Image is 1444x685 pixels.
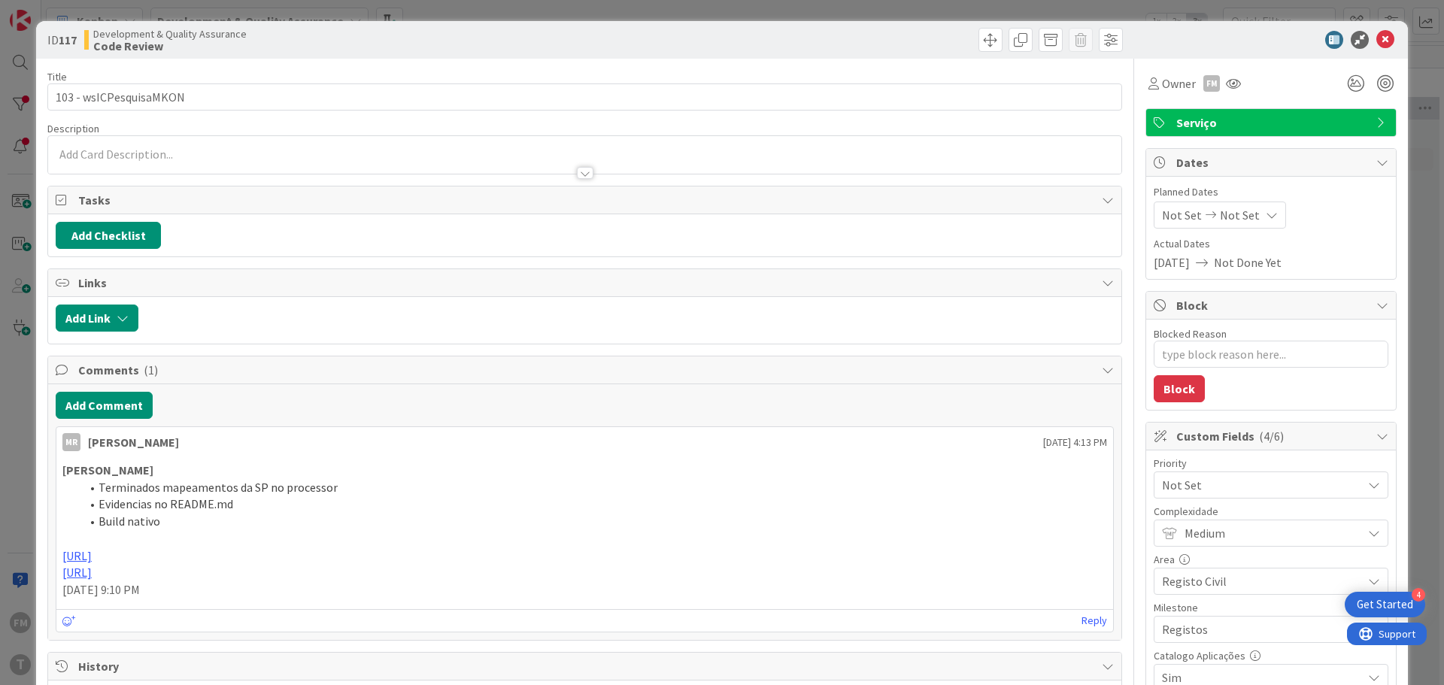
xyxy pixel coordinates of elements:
[1154,506,1388,517] div: Complexidade
[32,2,68,20] span: Support
[62,462,153,477] strong: [PERSON_NAME]
[144,362,158,377] span: ( 1 )
[1154,375,1205,402] button: Block
[78,274,1094,292] span: Links
[1412,588,1425,602] div: 4
[93,28,247,40] span: Development & Quality Assurance
[1162,619,1355,640] span: Registos
[62,548,92,563] a: [URL]
[88,433,179,451] div: [PERSON_NAME]
[62,433,80,451] div: MR
[99,514,160,529] span: Build nativo
[1154,458,1388,468] div: Priority
[1162,74,1196,92] span: Owner
[1154,554,1388,565] div: Area
[78,361,1094,379] span: Comments
[1154,253,1190,271] span: [DATE]
[47,70,67,83] label: Title
[78,657,1094,675] span: History
[99,480,338,495] span: Terminados mapeamentos da SP no processor
[56,305,138,332] button: Add Link
[1081,611,1107,630] a: Reply
[1162,571,1355,592] span: Registo Civil
[1345,592,1425,617] div: Open Get Started checklist, remaining modules: 4
[1154,236,1388,252] span: Actual Dates
[1162,474,1355,496] span: Not Set
[1203,75,1220,92] div: FM
[1154,650,1388,661] div: Catalogo Aplicações
[1176,114,1369,132] span: Serviço
[56,392,153,419] button: Add Comment
[78,191,1094,209] span: Tasks
[1154,327,1227,341] label: Blocked Reason
[1162,206,1202,224] span: Not Set
[1176,427,1369,445] span: Custom Fields
[1214,253,1282,271] span: Not Done Yet
[1185,523,1355,544] span: Medium
[1176,153,1369,171] span: Dates
[1154,602,1388,613] div: Milestone
[93,40,247,52] b: Code Review
[56,222,161,249] button: Add Checklist
[1043,435,1107,450] span: [DATE] 4:13 PM
[1259,429,1284,444] span: ( 4/6 )
[1220,206,1260,224] span: Not Set
[47,83,1122,111] input: type card name here...
[59,32,77,47] b: 117
[1176,296,1369,314] span: Block
[47,122,99,135] span: Description
[62,565,92,580] a: [URL]
[62,582,140,597] span: [DATE] 9:10 PM
[99,496,233,511] span: Evidencias no README.md
[1357,597,1413,612] div: Get Started
[1154,184,1388,200] span: Planned Dates
[47,31,77,49] span: ID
